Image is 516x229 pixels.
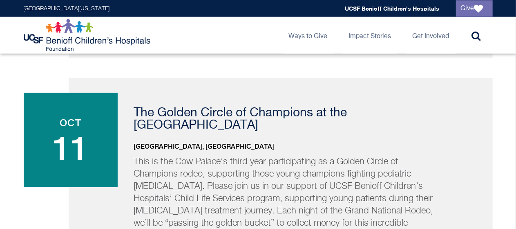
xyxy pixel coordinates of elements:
p: The Golden Circle of Champions at the [GEOGRAPHIC_DATA] [134,107,472,132]
span: 11 [32,132,109,164]
a: Impact Stories [342,17,398,54]
a: Get Involved [406,17,456,54]
a: Give [456,0,493,17]
a: [GEOGRAPHIC_DATA][US_STATE] [24,6,110,11]
span: Oct [32,118,109,127]
a: Ways to Give [282,17,334,54]
img: Logo for UCSF Benioff Children's Hospitals Foundation [24,19,152,52]
a: UCSF Benioff Children's Hospitals [345,5,440,12]
p: [GEOGRAPHIC_DATA], [GEOGRAPHIC_DATA] [134,142,472,152]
